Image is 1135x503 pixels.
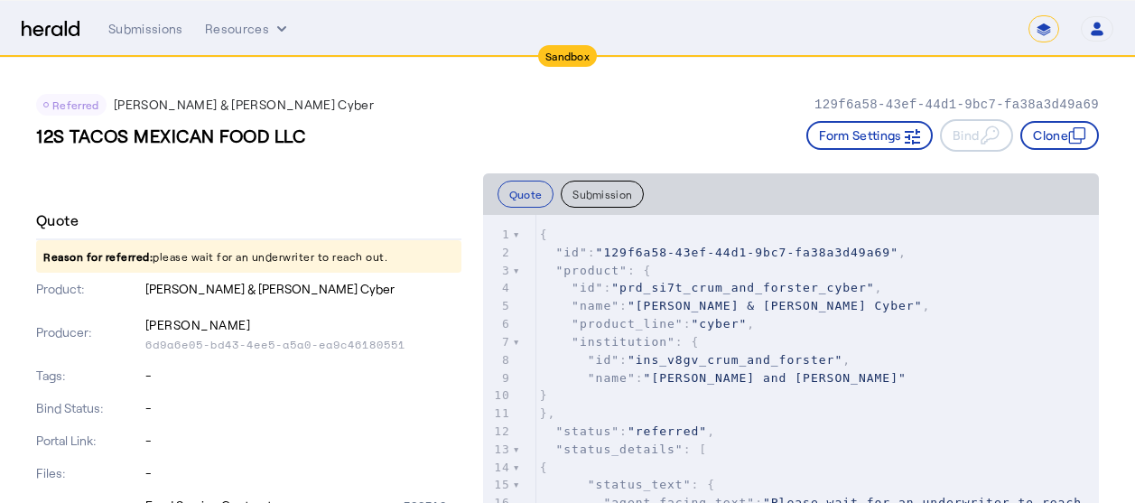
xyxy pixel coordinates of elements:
[555,442,683,456] span: "status_details"
[483,315,513,333] div: 6
[22,21,79,38] img: Herald Logo
[561,181,644,208] button: Submission
[628,424,707,438] span: "referred"
[940,119,1013,152] button: Bind
[572,299,619,312] span: "name"
[36,464,142,482] p: Files:
[814,96,1099,114] p: 129f6a58-43ef-44d1-9bc7-fa38a3d49a69
[36,240,461,273] p: please wait for an underwriter to reach out.
[145,367,461,385] p: -
[36,210,79,231] h4: Quote
[572,335,675,349] span: "institution"
[628,299,923,312] span: "[PERSON_NAME] & [PERSON_NAME] Cyber"
[52,98,99,111] span: Referred
[145,280,461,298] p: [PERSON_NAME] & [PERSON_NAME] Cyber
[205,20,291,38] button: Resources dropdown menu
[540,353,851,367] span: : ,
[1020,121,1099,150] button: Clone
[588,478,692,491] span: "status_text"
[588,353,619,367] span: "id"
[540,228,548,241] span: {
[540,317,755,331] span: : ,
[36,323,142,341] p: Producer:
[483,333,513,351] div: 7
[540,478,715,491] span: : {
[483,226,513,244] div: 1
[540,424,715,438] span: : ,
[540,335,700,349] span: : {
[555,264,627,277] span: "product"
[540,442,707,456] span: : [
[114,96,374,114] p: [PERSON_NAME] & [PERSON_NAME] Cyber
[611,281,874,294] span: "prd_si7t_crum_and_forster_cyber"
[483,476,513,494] div: 15
[483,244,513,262] div: 2
[498,181,554,208] button: Quote
[483,297,513,315] div: 5
[483,405,513,423] div: 11
[483,387,513,405] div: 10
[483,279,513,297] div: 4
[483,441,513,459] div: 13
[540,264,652,277] span: : {
[692,317,748,331] span: "cyber"
[483,262,513,280] div: 3
[36,432,142,450] p: Portal Link:
[36,123,305,148] h3: 12S TACOS MEXICAN FOOD LLC
[145,399,461,417] p: -
[145,432,461,450] p: -
[540,461,548,474] span: {
[43,250,153,263] span: Reason for referred:
[540,371,907,385] span: :
[596,246,898,259] span: "129f6a58-43ef-44d1-9bc7-fa38a3d49a69"
[483,351,513,369] div: 8
[145,464,461,482] p: -
[540,281,883,294] span: : ,
[36,399,142,417] p: Bind Status:
[644,371,907,385] span: "[PERSON_NAME] and [PERSON_NAME]"
[538,45,597,67] div: Sandbox
[628,353,842,367] span: "ins_v8gv_crum_and_forster"
[36,280,142,298] p: Product:
[555,424,619,438] span: "status"
[483,369,513,387] div: 9
[555,246,587,259] span: "id"
[145,312,461,338] p: [PERSON_NAME]
[540,246,907,259] span: : ,
[572,317,684,331] span: "product_line"
[483,423,513,441] div: 12
[145,338,461,352] p: 6d9a6e05-bd43-4ee5-a5a0-ea9c46180551
[483,459,513,477] div: 14
[540,299,931,312] span: : ,
[588,371,636,385] span: "name"
[540,406,556,420] span: },
[540,388,548,402] span: }
[36,367,142,385] p: Tags:
[572,281,603,294] span: "id"
[806,121,933,150] button: Form Settings
[108,20,183,38] div: Submissions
